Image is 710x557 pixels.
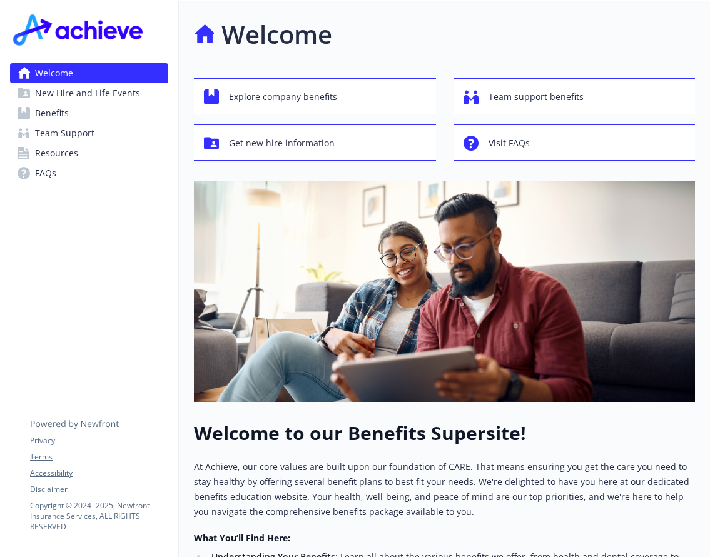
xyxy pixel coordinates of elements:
a: New Hire and Life Events [10,83,168,103]
button: Get new hire information [194,124,436,161]
a: Welcome [10,63,168,83]
a: Privacy [30,435,168,446]
button: Visit FAQs [454,124,696,161]
span: Team Support [35,123,94,143]
span: FAQs [35,163,56,183]
strong: What You’ll Find Here: [194,532,290,544]
span: Benefits [35,103,69,123]
a: Resources [10,143,168,163]
button: Team support benefits [454,78,696,114]
h1: Welcome to our Benefits Supersite! [194,422,695,444]
span: Visit FAQs [489,131,530,155]
a: Benefits [10,103,168,123]
span: Team support benefits [489,85,584,109]
span: Resources [35,143,78,163]
a: FAQs [10,163,168,183]
span: Explore company benefits [229,85,337,109]
p: At Achieve, our core values are built upon our foundation of CARE. That means ensuring you get th... [194,459,695,519]
img: overview page banner [194,181,695,402]
p: Copyright © 2024 - 2025 , Newfront Insurance Services, ALL RIGHTS RESERVED [30,500,168,532]
span: Get new hire information [229,131,335,155]
a: Disclaimer [30,484,168,495]
span: Welcome [35,63,73,83]
span: New Hire and Life Events [35,83,140,103]
h1: Welcome [221,16,332,53]
button: Explore company benefits [194,78,436,114]
a: Team Support [10,123,168,143]
a: Terms [30,451,168,463]
a: Accessibility [30,468,168,479]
